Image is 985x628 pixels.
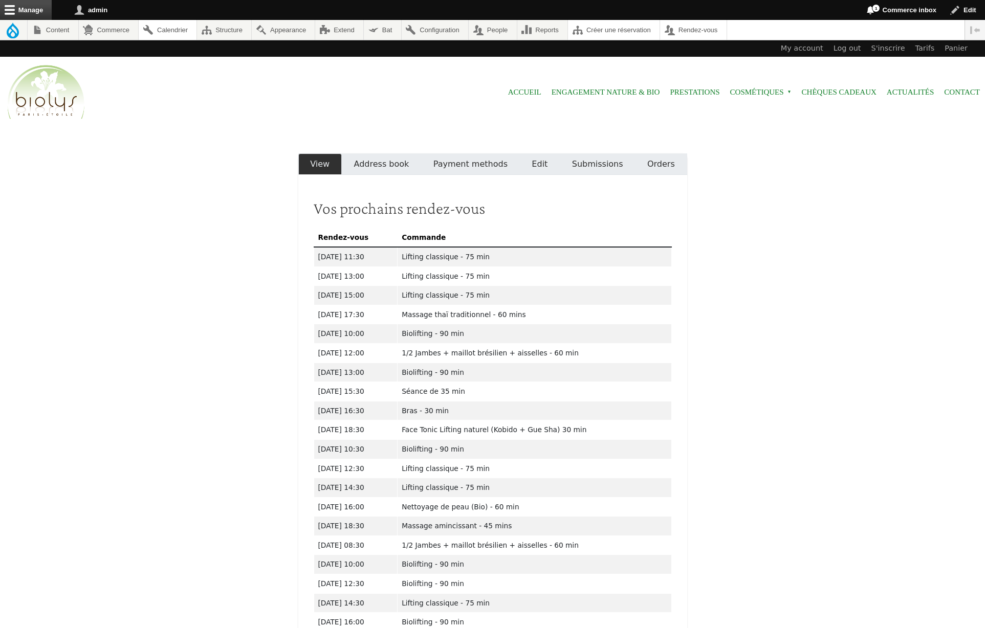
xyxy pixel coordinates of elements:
[866,40,910,57] a: S'inscrire
[318,618,364,626] time: [DATE] 16:00
[79,20,139,40] a: Commerce
[139,20,196,40] a: Calendrier
[398,324,671,344] td: Biolifting - 90 min
[398,439,671,459] td: Biolifting - 90 min
[318,541,364,549] time: [DATE] 08:30
[787,90,792,94] span: »
[939,40,973,57] a: Panier
[318,329,364,338] time: [DATE] 10:00
[298,153,342,175] a: View
[944,81,980,104] a: Contact
[318,503,364,511] time: [DATE] 16:00
[364,20,401,40] a: Bat
[197,20,251,40] a: Structure
[398,228,671,247] th: Commande
[398,247,671,266] td: Lifting classique - 75 min
[318,599,364,607] time: [DATE] 14:30
[730,81,792,104] span: Cosmétiques
[398,574,671,594] td: Biolifting - 90 min
[318,253,364,261] time: [DATE] 11:30
[421,153,520,175] a: Payment methods
[910,40,940,57] a: Tarifs
[318,272,364,280] time: [DATE] 13:00
[398,459,671,478] td: Lifting classique - 75 min
[342,153,421,175] a: Address book
[318,349,364,357] time: [DATE] 12:00
[398,497,671,517] td: Nettoyage de peau (Bio) - 60 min
[318,522,364,530] time: [DATE] 18:30
[552,81,660,104] a: Engagement Nature & Bio
[670,81,719,104] a: Prestations
[318,560,364,568] time: [DATE] 10:00
[398,420,671,440] td: Face Tonic Lifting naturel (Kobido + Gue Sha) 30 min
[887,81,934,104] a: Actualités
[318,407,364,415] time: [DATE] 16:30
[398,363,671,382] td: Biolifting - 90 min
[398,286,671,305] td: Lifting classique - 75 min
[635,153,687,175] a: Orders
[315,20,363,40] a: Extend
[398,382,671,401] td: Séance de 35 min
[318,368,364,376] time: [DATE] 13:00
[28,20,78,40] a: Content
[828,40,866,57] a: Log out
[252,20,315,40] a: Appearance
[776,40,828,57] a: My account
[318,425,364,434] time: [DATE] 18:30
[802,81,877,104] a: Chèques cadeaux
[318,310,364,319] time: [DATE] 17:30
[402,20,468,40] a: Configuration
[517,20,568,40] a: Reports
[872,4,880,12] span: 1
[965,20,985,40] button: Vertical orientation
[560,153,635,175] a: Submissions
[660,20,727,40] a: Rendez-vous
[398,517,671,536] td: Massage amincissant - 45 mins
[314,198,672,218] h2: Vos prochains rendez-vous
[520,153,560,175] a: Edit
[398,555,671,574] td: Biolifting - 90 min
[398,593,671,613] td: Lifting classique - 75 min
[398,344,671,363] td: 1/2 Jambes + maillot brésilien + aisselles - 60 min
[318,291,364,299] time: [DATE] 15:00
[318,445,364,453] time: [DATE] 10:30
[318,464,364,473] time: [DATE] 12:30
[298,153,687,175] nav: Tabs
[469,20,517,40] a: People
[318,579,364,588] time: [DATE] 12:30
[314,228,398,247] th: Rendez-vous
[318,483,364,491] time: [DATE] 14:30
[398,305,671,324] td: Massage thaï traditionnel - 60 mins
[398,535,671,555] td: 1/2 Jambes + maillot brésilien + aisselles - 60 min
[398,478,671,498] td: Lifting classique - 75 min
[508,81,541,104] a: Accueil
[398,266,671,286] td: Lifting classique - 75 min
[318,387,364,395] time: [DATE] 15:30
[398,401,671,420] td: Bras - 30 min
[568,20,660,40] a: Créer une réservation
[5,63,87,122] img: Home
